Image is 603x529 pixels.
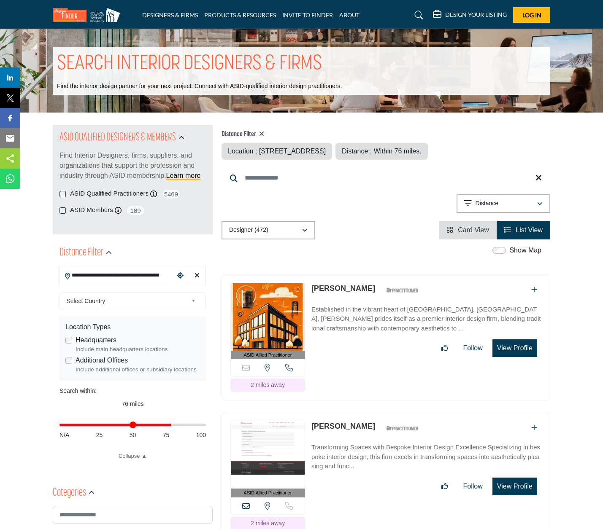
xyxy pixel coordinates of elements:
input: Search Keyword [222,168,550,188]
span: List View [516,226,543,234]
p: Find Interior Designers, firms, suppliers, and organizations that support the profession and indu... [59,150,206,181]
a: DESIGNERS & FIRMS [142,11,198,19]
p: Established in the vibrant heart of [GEOGRAPHIC_DATA], [GEOGRAPHIC_DATA], [PERSON_NAME] prides it... [311,305,541,333]
span: Location : [STREET_ADDRESS] [228,148,326,155]
input: Search Location [60,267,174,284]
h4: Distance Filter [222,130,428,139]
a: Transforming Spaces with Bespoke Interior Design Excellence Specializing in bespoke interior desi... [311,438,541,471]
li: Card View [439,221,497,239]
label: Additional Offices [76,355,128,365]
a: ASID Allied Practitioner [231,421,305,497]
a: Learn more [166,172,201,179]
h1: SEARCH INTERIOR DESIGNERS & FIRMS [57,51,322,77]
li: List View [497,221,550,239]
span: N/A [59,431,69,440]
h2: Distance Filter [59,245,103,260]
input: ASID Members checkbox [59,207,66,214]
a: Collapse ▲ [59,452,206,460]
h2: ASID QUALIFIED DESIGNERS & MEMBERS [59,130,176,145]
h2: Categories [53,486,86,501]
div: DESIGN YOUR LISTING [433,10,507,20]
img: ASID Qualified Practitioners Badge Icon [383,285,421,295]
span: 189 [126,205,145,216]
button: Like listing [436,478,454,495]
a: Established in the vibrant heart of [GEOGRAPHIC_DATA], [GEOGRAPHIC_DATA], [PERSON_NAME] prides it... [311,300,541,333]
span: Distance : Within 76 miles. [342,148,422,155]
a: [PERSON_NAME] [311,284,375,293]
h5: DESIGN YOUR LISTING [445,11,507,19]
span: ASID Allied Practitioner [244,352,292,359]
a: Add To List [531,286,537,293]
p: Distance [476,199,498,208]
div: Choose your current location [174,267,187,285]
button: View Profile [492,339,537,357]
span: ASID Allied Practitioner [244,489,292,497]
button: Log In [513,7,550,23]
p: Find the interior design partner for your next project. Connect with ASID-qualified interior desi... [57,82,342,91]
button: Like listing [436,340,454,357]
button: Distance [457,194,550,213]
div: Search within: [59,387,206,395]
a: View List [504,226,543,234]
a: View Card [446,226,489,234]
span: 2 miles away [251,381,285,388]
img: Ann Fitzgerald [231,283,305,351]
p: Designer (472) [229,226,268,234]
div: Include additional offices or subsidiary locations [76,365,200,374]
span: 25 [96,431,103,440]
a: INVITE TO FINDER [282,11,333,19]
img: Samantha Calicchio [231,421,305,489]
input: Search Category [53,506,213,524]
a: Search [406,8,429,22]
span: 2 miles away [251,520,285,526]
div: Clear search location [191,267,203,285]
div: Include main headquarters locations [76,345,200,354]
a: ASID Allied Practitioner [231,283,305,360]
input: ASID Qualified Practitioners checkbox [59,191,66,197]
span: 76 miles [122,400,143,407]
span: 75 [163,431,170,440]
button: Designer (472) [222,221,315,239]
a: ABOUT [339,11,360,19]
span: 5469 [162,189,181,199]
button: Follow [458,340,488,357]
img: ASID Qualified Practitioners Badge Icon [383,423,421,433]
p: Ann Fitzgerald [311,283,375,294]
span: Log In [522,11,541,19]
label: Headquarters [76,335,116,345]
span: 100 [196,431,206,440]
img: Site Logo [53,8,124,22]
a: Add To List [531,424,537,431]
span: 50 [130,431,136,440]
span: Card View [458,226,489,234]
button: Follow [458,478,488,495]
p: Samantha Calicchio [311,421,375,432]
a: PRODUCTS & RESOURCES [204,11,276,19]
label: Show Map [509,245,541,255]
span: Select Country [67,296,188,306]
div: Location Types [65,322,200,332]
button: View Profile [492,478,537,495]
label: ASID Members [70,205,113,215]
p: Transforming Spaces with Bespoke Interior Design Excellence Specializing in bespoke interior desi... [311,443,541,471]
a: [PERSON_NAME] [311,422,375,430]
label: ASID Qualified Practitioners [70,189,149,199]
